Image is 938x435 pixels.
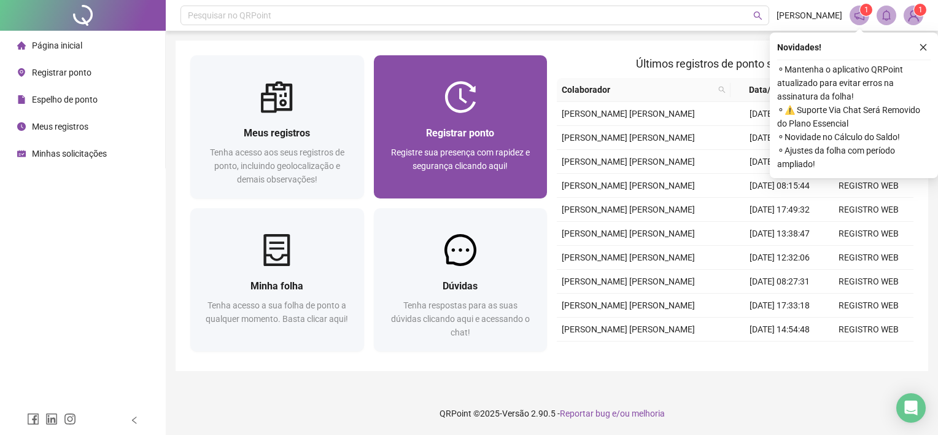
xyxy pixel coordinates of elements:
td: [DATE] 14:54:48 [735,318,824,342]
td: [DATE] 13:52:01 [735,342,824,366]
span: notification [854,10,865,21]
span: Novidades ! [777,41,821,54]
span: facebook [27,413,39,425]
sup: 1 [860,4,872,16]
span: Versão [502,409,529,418]
td: REGISTRO WEB [824,318,913,342]
td: [DATE] 08:15:44 [735,174,824,198]
a: Minha folhaTenha acesso a sua folha de ponto a qualquer momento. Basta clicar aqui! [190,208,364,351]
span: Dúvidas [443,280,478,292]
span: Meus registros [32,122,88,131]
span: [PERSON_NAME] [PERSON_NAME] [562,181,695,190]
span: search [716,80,728,99]
span: Reportar bug e/ou melhoria [560,409,665,418]
td: [DATE] 17:49:32 [735,198,824,222]
sup: Atualize o seu contato no menu Meus Dados [914,4,926,16]
td: [DATE] 13:38:47 [735,222,824,246]
td: REGISTRO WEB [824,294,913,318]
span: [PERSON_NAME] [PERSON_NAME] [562,229,695,238]
span: home [17,41,26,50]
img: 89612 [904,6,923,25]
span: Registrar ponto [32,68,91,77]
span: [PERSON_NAME] [PERSON_NAME] [562,133,695,143]
span: Tenha acesso a sua folha de ponto a qualquer momento. Basta clicar aqui! [206,300,348,324]
span: [PERSON_NAME] [PERSON_NAME] [562,300,695,310]
a: Meus registrosTenha acesso aos seus registros de ponto, incluindo geolocalização e demais observa... [190,55,364,198]
a: Registrar pontoRegistre sua presença com rapidez e segurança clicando aqui! [374,55,548,198]
span: bell [881,10,892,21]
footer: QRPoint © 2025 - 2.90.5 - [166,392,938,435]
span: Colaborador [562,83,713,96]
td: [DATE] 12:32:06 [735,246,824,270]
td: REGISTRO WEB [824,270,913,294]
span: instagram [64,413,76,425]
span: Data/Hora [735,83,802,96]
span: ⚬ Mantenha o aplicativo QRPoint atualizado para evitar erros na assinatura da folha! [777,63,931,103]
td: REGISTRO WEB [824,198,913,222]
span: left [130,416,139,425]
span: linkedin [45,413,58,425]
span: ⚬ Ajustes da folha com período ampliado! [777,144,931,171]
div: Open Intercom Messenger [896,393,926,423]
span: search [753,11,762,20]
span: ⚬ Novidade no Cálculo do Saldo! [777,130,931,144]
td: REGISTRO WEB [824,342,913,366]
span: [PERSON_NAME] [777,9,842,22]
span: schedule [17,149,26,158]
span: [PERSON_NAME] [PERSON_NAME] [562,276,695,286]
td: REGISTRO WEB [824,246,913,270]
span: [PERSON_NAME] [PERSON_NAME] [562,205,695,214]
span: Tenha respostas para as suas dúvidas clicando aqui e acessando o chat! [391,300,530,337]
a: DúvidasTenha respostas para as suas dúvidas clicando aqui e acessando o chat! [374,208,548,351]
span: [PERSON_NAME] [PERSON_NAME] [562,324,695,334]
span: ⚬ ⚠️ Suporte Via Chat Será Removido do Plano Essencial [777,103,931,130]
span: Espelho de ponto [32,95,98,104]
span: environment [17,68,26,77]
span: [PERSON_NAME] [PERSON_NAME] [562,253,695,262]
td: [DATE] 14:00:00 [735,150,824,174]
span: 1 [864,6,869,14]
span: Últimos registros de ponto sincronizados [636,57,834,70]
span: Tenha acesso aos seus registros de ponto, incluindo geolocalização e demais observações! [210,147,344,184]
span: file [17,95,26,104]
td: [DATE] 17:33:18 [735,294,824,318]
td: [DATE] 14:56:44 [735,126,824,150]
span: 1 [918,6,923,14]
td: [DATE] 08:27:31 [735,270,824,294]
span: Minha folha [250,280,303,292]
span: close [919,43,928,52]
span: Registre sua presença com rapidez e segurança clicando aqui! [391,147,530,171]
span: Página inicial [32,41,82,50]
span: search [718,86,726,93]
span: [PERSON_NAME] [PERSON_NAME] [562,157,695,167]
th: Data/Hora [731,78,817,102]
span: Minhas solicitações [32,149,107,159]
span: clock-circle [17,122,26,131]
td: [DATE] 18:05:26 [735,102,824,126]
td: REGISTRO WEB [824,174,913,198]
span: Meus registros [244,127,310,139]
span: Registrar ponto [426,127,494,139]
td: REGISTRO WEB [824,222,913,246]
span: [PERSON_NAME] [PERSON_NAME] [562,109,695,119]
